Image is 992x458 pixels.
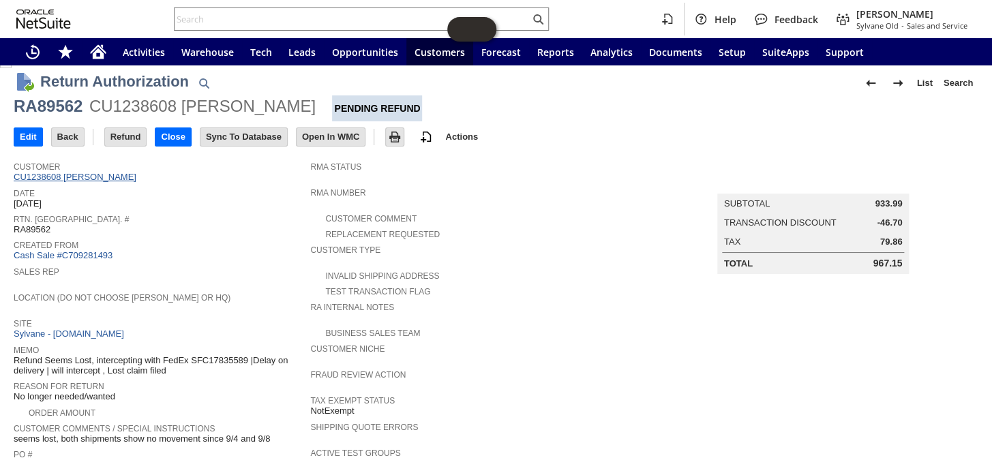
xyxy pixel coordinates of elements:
a: Sales Rep [14,267,59,277]
a: Business Sales Team [325,329,420,338]
h1: Return Authorization [40,70,189,93]
a: Rtn. [GEOGRAPHIC_DATA]. # [14,215,129,224]
img: Next [890,75,906,91]
div: RA89562 [14,95,82,117]
span: Refund Seems Lost, intercepting with FedEx SFC17835589 |Delay on delivery | will intercept , Lost... [14,355,303,376]
a: Transaction Discount [724,217,837,228]
span: Sylvane Old [856,20,899,31]
span: Sales and Service [907,20,967,31]
input: Sync To Database [200,128,287,146]
a: Search [938,72,978,94]
span: [DATE] [14,198,42,209]
a: Support [817,38,872,65]
iframe: Click here to launch Oracle Guided Learning Help Panel [447,17,496,42]
img: Print [387,129,403,145]
svg: Search [530,11,546,27]
a: SuiteApps [754,38,817,65]
input: Edit [14,128,42,146]
span: RA89562 [14,224,50,235]
a: Home [82,38,115,65]
a: RA Internal Notes [310,303,394,312]
a: Reports [529,38,582,65]
a: Subtotal [724,198,770,209]
a: Customer Niche [310,344,385,354]
a: Sylvane - [DOMAIN_NAME] [14,329,127,339]
input: Search [175,11,530,27]
span: Forecast [481,46,521,59]
svg: Shortcuts [57,44,74,60]
input: Print [386,128,404,146]
span: 967.15 [873,258,902,269]
a: Fraud Review Action [310,370,406,380]
a: Customer [14,162,60,172]
span: No longer needed/wanted [14,391,115,402]
a: Site [14,319,32,329]
span: NotExempt [310,406,354,416]
a: Actions [440,132,483,142]
a: Shipping Quote Errors [310,423,418,432]
a: Activities [115,38,173,65]
a: Customer Type [310,245,380,255]
svg: Recent Records [25,44,41,60]
a: Documents [641,38,710,65]
a: RMA Number [310,188,365,198]
span: -46.70 [877,217,902,228]
svg: Home [90,44,106,60]
a: RMA Status [310,162,361,172]
a: Test Transaction Flag [325,287,430,296]
caption: Summary [717,172,910,194]
span: [PERSON_NAME] [856,7,967,20]
a: Leads [280,38,324,65]
span: Analytics [590,46,633,59]
a: Order Amount [29,408,95,418]
input: Open In WMC [297,128,365,146]
div: Shortcuts [49,38,82,65]
a: Recent Records [16,38,49,65]
a: Tax [724,236,740,247]
span: Setup [719,46,746,59]
div: Pending Refund [332,95,422,121]
a: Total [724,258,753,269]
a: Forecast [473,38,529,65]
a: Setup [710,38,754,65]
a: Cash Sale #C709281493 [14,250,112,260]
div: CU1238608 [PERSON_NAME] [89,95,316,117]
span: Warehouse [181,46,234,59]
span: Tech [250,46,272,59]
span: Help [715,13,736,26]
span: Activities [123,46,165,59]
span: 933.99 [875,198,902,209]
a: Customer Comments / Special Instructions [14,424,215,433]
span: Customers [415,46,465,59]
a: Date [14,189,35,198]
a: Created From [14,241,78,250]
a: Tech [242,38,280,65]
a: Opportunities [324,38,406,65]
input: Refund [105,128,147,146]
span: Documents [649,46,702,59]
a: List [912,72,938,94]
img: Previous [862,75,879,91]
a: Analytics [582,38,641,65]
span: Leads [288,46,316,59]
a: Warehouse [173,38,242,65]
span: SuiteApps [762,46,809,59]
a: CU1238608 [PERSON_NAME] [14,172,140,182]
span: Feedback [775,13,818,26]
img: add-record.svg [418,129,434,145]
a: Reason For Return [14,382,104,391]
svg: logo [16,10,71,29]
input: Back [52,128,84,146]
span: Oracle Guided Learning Widget. To move around, please hold and drag [472,17,496,42]
a: Invalid Shipping Address [325,271,439,281]
a: Active Test Groups [310,448,400,458]
a: Customer Comment [325,214,417,224]
span: Support [826,46,864,59]
a: Replacement Requested [325,230,440,239]
span: seems lost, both shipments show no movement since 9/4 and 9/8 [14,433,270,444]
img: Quick Find [196,75,212,91]
span: 79.86 [880,236,903,247]
a: Location (Do Not Choose [PERSON_NAME] or HQ) [14,293,230,303]
span: Opportunities [332,46,398,59]
input: Close [155,128,190,146]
